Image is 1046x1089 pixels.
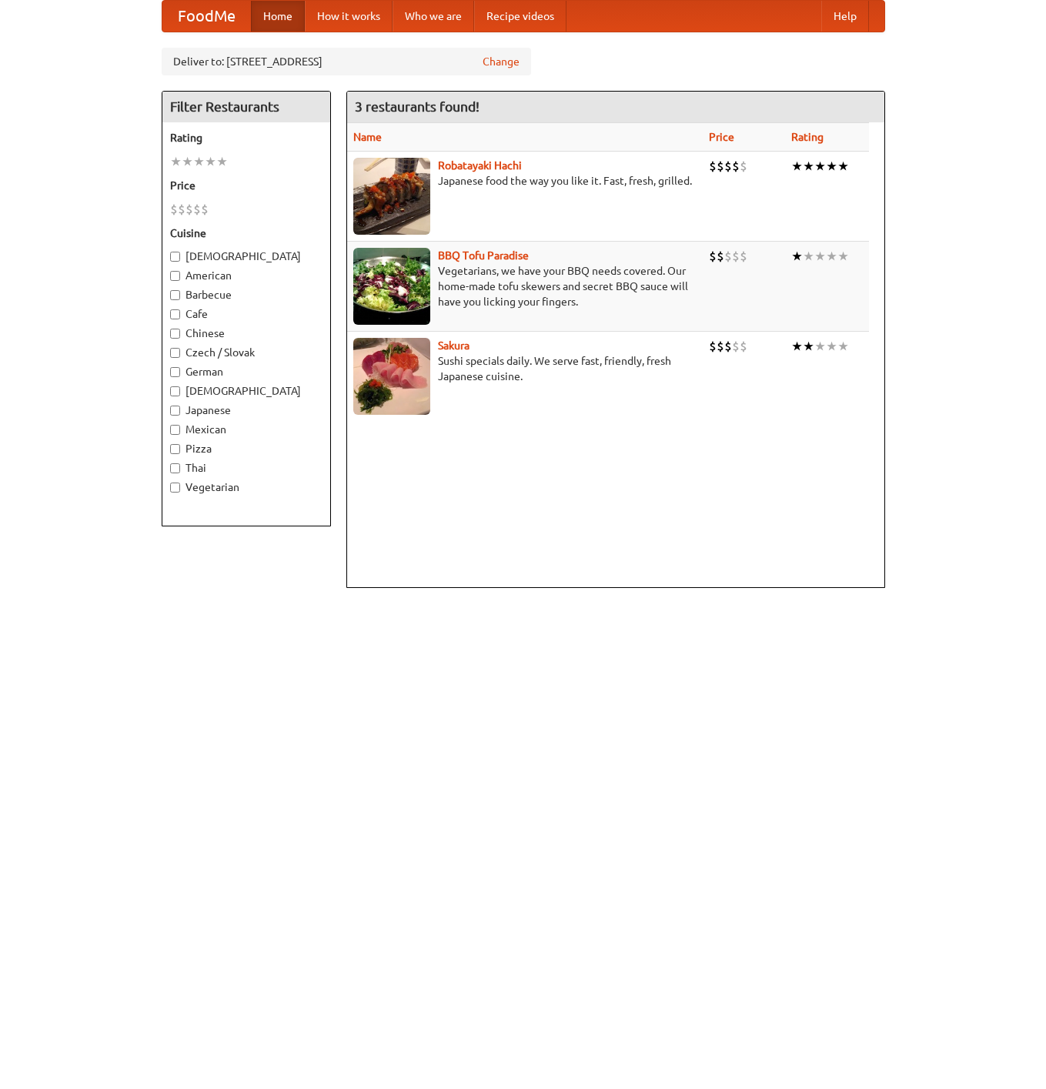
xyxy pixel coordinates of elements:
[353,158,430,235] img: robatayaki.jpg
[170,422,322,437] label: Mexican
[709,131,734,143] a: Price
[717,158,724,175] li: $
[814,338,826,355] li: ★
[709,338,717,355] li: $
[170,386,180,396] input: [DEMOGRAPHIC_DATA]
[170,441,322,456] label: Pizza
[170,444,180,454] input: Pizza
[353,131,382,143] a: Name
[170,252,180,262] input: [DEMOGRAPHIC_DATA]
[732,338,740,355] li: $
[170,463,180,473] input: Thai
[170,178,322,193] h5: Price
[837,338,849,355] li: ★
[305,1,393,32] a: How it works
[438,249,529,262] a: BBQ Tofu Paradise
[393,1,474,32] a: Who we are
[185,201,193,218] li: $
[170,249,322,264] label: [DEMOGRAPHIC_DATA]
[803,338,814,355] li: ★
[205,153,216,170] li: ★
[170,309,180,319] input: Cafe
[814,248,826,265] li: ★
[353,248,430,325] img: tofuparadise.jpg
[740,158,747,175] li: $
[438,339,470,352] a: Sakura
[826,158,837,175] li: ★
[709,248,717,265] li: $
[170,153,182,170] li: ★
[791,131,824,143] a: Rating
[170,403,322,418] label: Japanese
[170,130,322,145] h5: Rating
[483,54,520,69] a: Change
[170,483,180,493] input: Vegetarian
[162,92,330,122] h4: Filter Restaurants
[182,153,193,170] li: ★
[826,248,837,265] li: ★
[251,1,305,32] a: Home
[353,263,697,309] p: Vegetarians, we have your BBQ needs covered. Our home-made tofu skewers and secret BBQ sauce will...
[178,201,185,218] li: $
[170,348,180,358] input: Czech / Slovak
[821,1,869,32] a: Help
[837,248,849,265] li: ★
[353,338,430,415] img: sakura.jpg
[170,326,322,341] label: Chinese
[791,248,803,265] li: ★
[201,201,209,218] li: $
[814,158,826,175] li: ★
[355,99,480,114] ng-pluralize: 3 restaurants found!
[732,248,740,265] li: $
[803,248,814,265] li: ★
[803,158,814,175] li: ★
[162,1,251,32] a: FoodMe
[826,338,837,355] li: ★
[170,201,178,218] li: $
[216,153,228,170] li: ★
[717,338,724,355] li: $
[353,353,697,384] p: Sushi specials daily. We serve fast, friendly, fresh Japanese cuisine.
[170,345,322,360] label: Czech / Slovak
[193,201,201,218] li: $
[353,173,697,189] p: Japanese food the way you like it. Fast, fresh, grilled.
[791,158,803,175] li: ★
[193,153,205,170] li: ★
[717,248,724,265] li: $
[724,338,732,355] li: $
[170,287,322,302] label: Barbecue
[170,425,180,435] input: Mexican
[732,158,740,175] li: $
[740,248,747,265] li: $
[170,225,322,241] h5: Cuisine
[724,158,732,175] li: $
[162,48,531,75] div: Deliver to: [STREET_ADDRESS]
[170,479,322,495] label: Vegetarian
[170,364,322,379] label: German
[170,306,322,322] label: Cafe
[438,159,522,172] a: Robatayaki Hachi
[724,248,732,265] li: $
[170,460,322,476] label: Thai
[170,268,322,283] label: American
[170,406,180,416] input: Japanese
[837,158,849,175] li: ★
[791,338,803,355] li: ★
[709,158,717,175] li: $
[170,271,180,281] input: American
[170,329,180,339] input: Chinese
[170,290,180,300] input: Barbecue
[474,1,566,32] a: Recipe videos
[170,367,180,377] input: German
[740,338,747,355] li: $
[170,383,322,399] label: [DEMOGRAPHIC_DATA]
